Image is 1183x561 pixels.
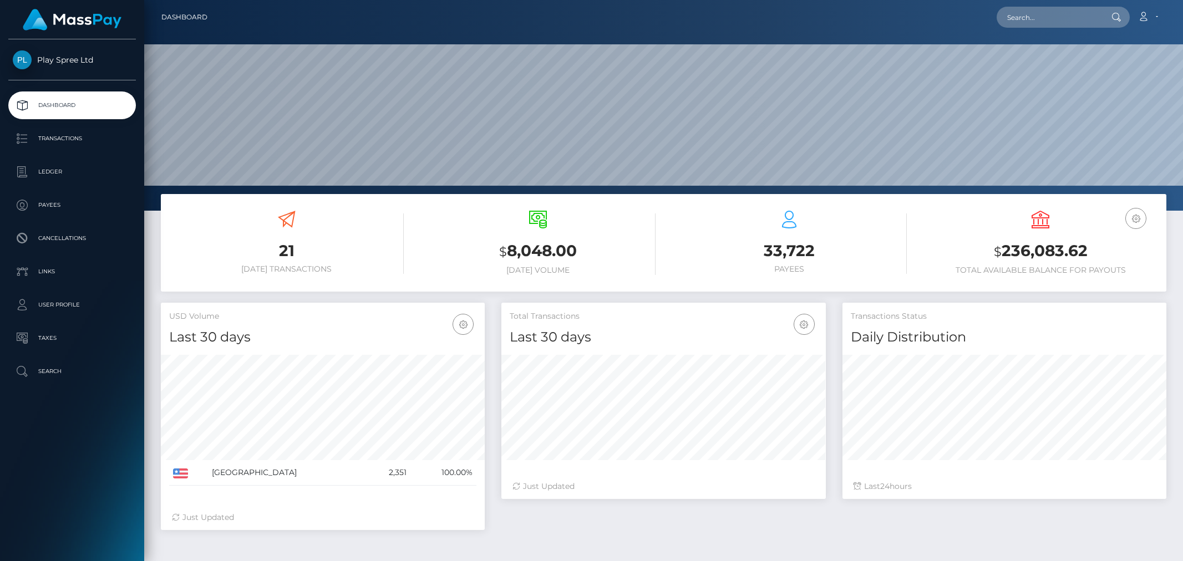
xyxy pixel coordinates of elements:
span: 24 [880,481,890,491]
td: [GEOGRAPHIC_DATA] [208,460,367,486]
h5: Total Transactions [510,311,817,322]
a: Links [8,258,136,285]
a: Taxes [8,324,136,352]
a: Cancellations [8,225,136,252]
h6: Payees [672,264,907,274]
h3: 8,048.00 [420,240,655,263]
div: Just Updated [512,481,814,492]
h5: Transactions Status [851,311,1158,322]
h3: 33,722 [672,240,907,262]
div: Last hours [854,481,1155,492]
img: US.png [173,468,188,478]
small: $ [994,244,1002,259]
a: Dashboard [8,91,136,119]
h4: Last 30 days [169,328,476,347]
a: Search [8,358,136,385]
td: 2,351 [367,460,410,486]
p: Links [13,263,131,280]
input: Search... [997,7,1101,28]
h3: 21 [169,240,404,262]
img: Play Spree Ltd [13,50,32,69]
p: Dashboard [13,97,131,114]
p: Taxes [13,330,131,346]
small: $ [499,244,507,259]
p: Cancellations [13,230,131,247]
p: Payees [13,197,131,213]
a: Dashboard [161,6,207,29]
p: Search [13,363,131,380]
img: MassPay Logo [23,9,121,30]
p: Transactions [13,130,131,147]
h3: 236,083.62 [923,240,1158,263]
span: Play Spree Ltd [8,55,136,65]
h4: Daily Distribution [851,328,1158,347]
h6: [DATE] Volume [420,266,655,275]
div: Just Updated [172,512,474,523]
td: 100.00% [410,460,477,486]
a: Payees [8,191,136,219]
a: User Profile [8,291,136,319]
h5: USD Volume [169,311,476,322]
h6: Total Available Balance for Payouts [923,266,1158,275]
p: User Profile [13,297,131,313]
h6: [DATE] Transactions [169,264,404,274]
p: Ledger [13,164,131,180]
a: Ledger [8,158,136,186]
a: Transactions [8,125,136,152]
h4: Last 30 days [510,328,817,347]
